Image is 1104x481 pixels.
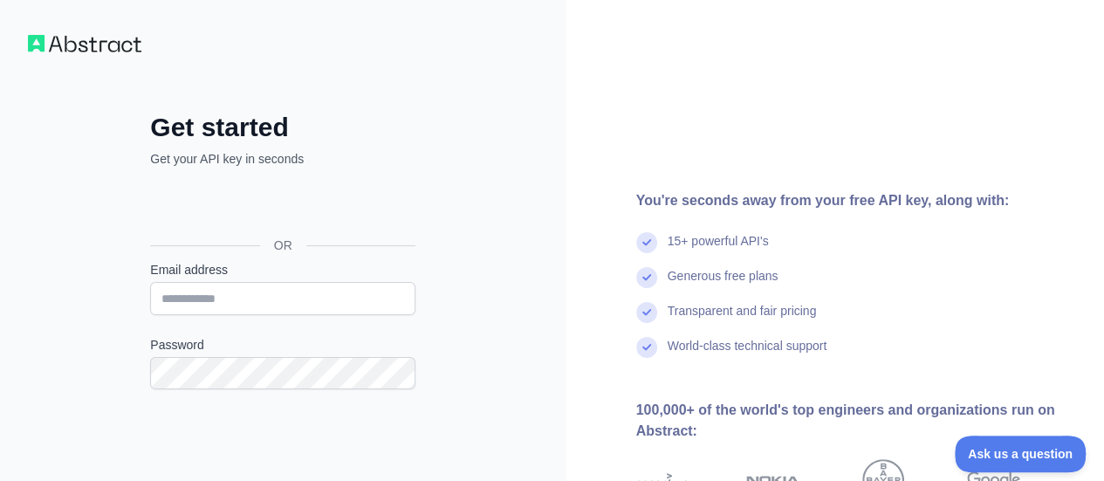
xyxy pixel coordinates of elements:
p: Get your API key in seconds [150,150,415,168]
img: check mark [636,337,657,358]
div: Generous free plans [668,267,778,302]
label: Email address [150,261,415,278]
img: check mark [636,232,657,253]
iframe: Sign in with Google Button [141,187,421,225]
div: Transparent and fair pricing [668,302,817,337]
div: 15+ powerful API's [668,232,769,267]
img: check mark [636,267,657,288]
iframe: Toggle Customer Support [955,436,1087,472]
iframe: reCAPTCHA [150,410,415,478]
img: Workflow [28,35,141,52]
div: 100,000+ of the world's top engineers and organizations run on Abstract: [636,400,1077,442]
h2: Get started [150,112,415,143]
span: OR [260,237,306,254]
div: You're seconds away from your free API key, along with: [636,190,1077,211]
label: Password [150,336,415,354]
div: World-class technical support [668,337,827,372]
img: check mark [636,302,657,323]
